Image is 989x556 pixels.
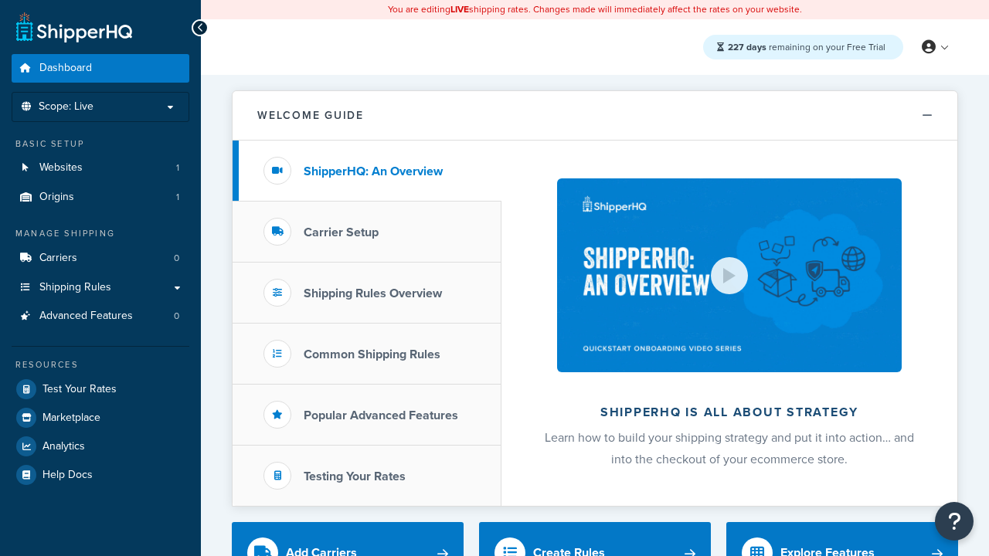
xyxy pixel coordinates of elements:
[39,191,74,204] span: Origins
[257,110,364,121] h2: Welcome Guide
[39,161,83,175] span: Websites
[304,347,440,361] h3: Common Shipping Rules
[12,302,189,331] li: Advanced Features
[12,154,189,182] a: Websites1
[728,40,766,54] strong: 227 days
[176,161,179,175] span: 1
[12,302,189,331] a: Advanced Features0
[12,183,189,212] a: Origins1
[174,252,179,265] span: 0
[39,310,133,323] span: Advanced Features
[545,429,914,468] span: Learn how to build your shipping strategy and put it into action… and into the checkout of your e...
[12,358,189,371] div: Resources
[304,225,379,239] h3: Carrier Setup
[39,252,77,265] span: Carriers
[176,191,179,204] span: 1
[304,409,458,422] h3: Popular Advanced Features
[12,244,189,273] a: Carriers0
[12,273,189,302] a: Shipping Rules
[42,412,100,425] span: Marketplace
[935,502,974,541] button: Open Resource Center
[42,383,117,396] span: Test Your Rates
[304,286,442,300] h3: Shipping Rules Overview
[39,281,111,294] span: Shipping Rules
[12,461,189,489] a: Help Docs
[728,40,885,54] span: remaining on your Free Trial
[174,310,179,323] span: 0
[233,91,957,141] button: Welcome Guide
[12,137,189,151] div: Basic Setup
[42,469,93,482] span: Help Docs
[12,375,189,403] a: Test Your Rates
[450,2,469,16] b: LIVE
[557,178,902,372] img: ShipperHQ is all about strategy
[39,100,93,114] span: Scope: Live
[12,183,189,212] li: Origins
[304,164,443,178] h3: ShipperHQ: An Overview
[12,54,189,83] a: Dashboard
[12,244,189,273] li: Carriers
[304,470,406,483] h3: Testing Your Rates
[542,405,916,419] h2: ShipperHQ is all about strategy
[42,440,85,453] span: Analytics
[12,227,189,240] div: Manage Shipping
[12,404,189,432] a: Marketplace
[12,154,189,182] li: Websites
[39,62,92,75] span: Dashboard
[12,432,189,460] a: Analytics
